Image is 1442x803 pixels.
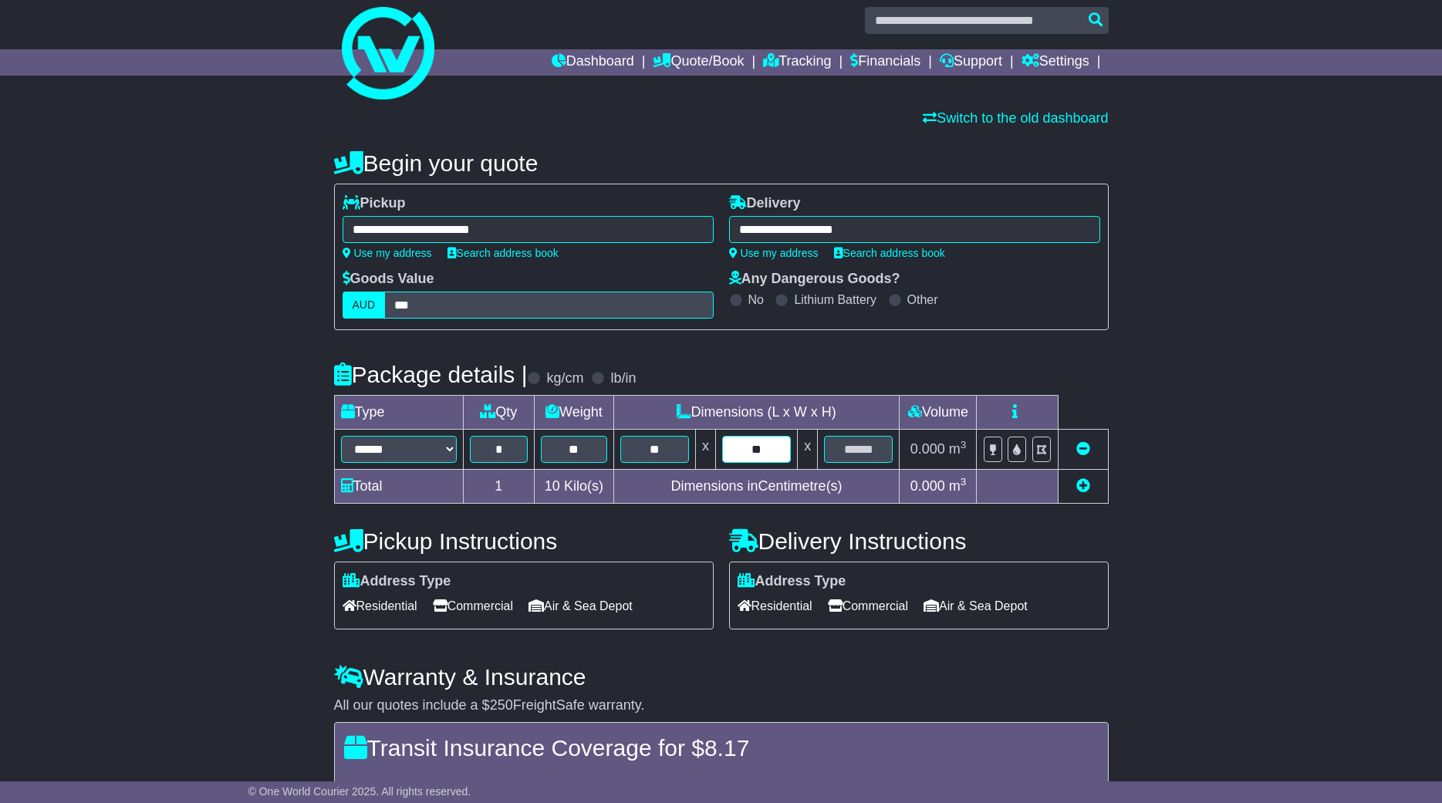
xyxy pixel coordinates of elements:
[343,573,451,590] label: Address Type
[763,49,831,76] a: Tracking
[900,396,977,430] td: Volume
[1076,441,1090,457] a: Remove this item
[343,271,434,288] label: Goods Value
[463,470,535,504] td: 1
[738,594,812,618] span: Residential
[850,49,920,76] a: Financials
[907,292,938,307] label: Other
[1022,49,1089,76] a: Settings
[910,441,945,457] span: 0.000
[738,573,846,590] label: Address Type
[546,370,583,387] label: kg/cm
[248,785,471,798] span: © One World Courier 2025. All rights reserved.
[334,470,463,504] td: Total
[334,396,463,430] td: Type
[910,478,945,494] span: 0.000
[924,594,1028,618] span: Air & Sea Depot
[794,292,876,307] label: Lithium Battery
[343,292,386,319] label: AUD
[940,49,1002,76] a: Support
[343,594,417,618] span: Residential
[529,594,633,618] span: Air & Sea Depot
[949,441,967,457] span: m
[334,697,1109,714] div: All our quotes include a $ FreightSafe warranty.
[729,271,900,288] label: Any Dangerous Goods?
[923,110,1108,126] a: Switch to the old dashboard
[828,594,908,618] span: Commercial
[1076,478,1090,494] a: Add new item
[729,528,1109,554] h4: Delivery Instructions
[798,430,818,470] td: x
[961,439,967,450] sup: 3
[961,476,967,488] sup: 3
[610,370,636,387] label: lb/in
[834,247,945,259] a: Search address book
[433,594,513,618] span: Commercial
[653,49,744,76] a: Quote/Book
[463,396,535,430] td: Qty
[545,478,560,494] span: 10
[729,195,801,212] label: Delivery
[949,478,967,494] span: m
[343,247,432,259] a: Use my address
[695,430,715,470] td: x
[343,195,406,212] label: Pickup
[704,735,749,761] span: 8.17
[334,664,1109,690] h4: Warranty & Insurance
[613,396,900,430] td: Dimensions (L x W x H)
[535,470,614,504] td: Kilo(s)
[334,528,714,554] h4: Pickup Instructions
[613,470,900,504] td: Dimensions in Centimetre(s)
[490,697,513,713] span: 250
[552,49,634,76] a: Dashboard
[334,150,1109,176] h4: Begin your quote
[447,247,559,259] a: Search address book
[344,735,1099,761] h4: Transit Insurance Coverage for $
[729,247,819,259] a: Use my address
[334,362,528,387] h4: Package details |
[535,396,614,430] td: Weight
[748,292,764,307] label: No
